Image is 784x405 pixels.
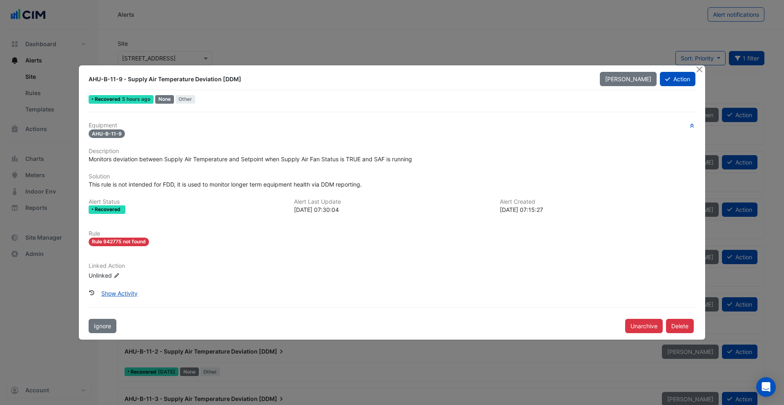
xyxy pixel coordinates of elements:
div: [DATE] 07:30:04 [294,205,490,214]
h6: Linked Action [89,263,695,269]
button: Ignore [89,319,116,333]
span: Other [176,95,196,104]
button: Unarchive [625,319,663,333]
span: Monitors deviation between Supply Air Temperature and Setpoint when Supply Air Fan Status is TRUE... [89,156,412,162]
button: [PERSON_NAME] [600,72,657,86]
span: Ignore [94,323,111,329]
span: Rule 942775 not found [89,238,149,246]
span: This rule is not intended for FDD, it is used to monitor longer term equipment health via DDM rep... [89,181,362,188]
h6: Solution [89,173,695,180]
h6: Description [89,148,695,155]
button: Close [695,65,704,74]
fa-icon: Edit Linked Action [114,273,120,279]
div: AHU-B-11-9 - Supply Air Temperature Deviation [DDM] [89,75,590,83]
h6: Alert Last Update [294,198,490,205]
h6: Equipment [89,122,695,129]
h6: Alert Created [500,198,695,205]
span: Recovered [95,97,122,102]
span: Recovered [95,207,122,212]
div: None [155,95,174,104]
h6: Rule [89,230,695,237]
div: Unlinked [89,271,187,280]
button: Delete [666,319,694,333]
div: [DATE] 07:15:27 [500,205,695,214]
button: Show Activity [96,286,143,300]
h6: Alert Status [89,198,284,205]
div: Open Intercom Messenger [756,377,776,397]
span: Wed 13-Aug-2025 07:30 AEST [122,96,150,102]
button: Action [660,72,695,86]
span: [PERSON_NAME] [605,76,651,82]
span: AHU-B-11-9 [89,129,125,138]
